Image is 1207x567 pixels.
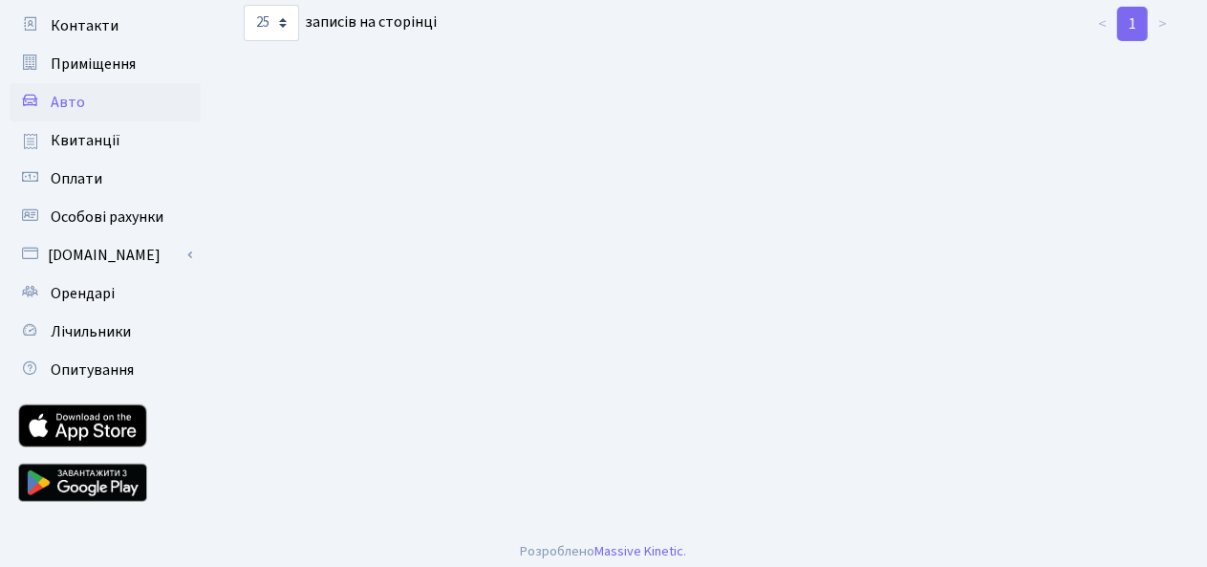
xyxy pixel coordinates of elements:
[1117,7,1148,41] a: 1
[521,541,687,562] div: Розроблено .
[10,313,201,351] a: Лічильники
[51,168,102,189] span: Оплати
[10,236,201,274] a: [DOMAIN_NAME]
[10,83,201,121] a: Авто
[51,360,134,381] span: Опитування
[51,207,163,228] span: Особові рахунки
[10,351,201,389] a: Опитування
[10,45,201,83] a: Приміщення
[10,274,201,313] a: Орендарі
[244,5,299,41] select: записів на сторінці
[51,321,131,342] span: Лічильники
[595,541,684,561] a: Massive Kinetic
[244,5,437,41] label: записів на сторінці
[10,7,201,45] a: Контакти
[10,198,201,236] a: Особові рахунки
[51,130,120,151] span: Квитанції
[51,54,136,75] span: Приміщення
[51,92,85,113] span: Авто
[51,283,115,304] span: Орендарі
[10,160,201,198] a: Оплати
[10,121,201,160] a: Квитанції
[51,15,119,36] span: Контакти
